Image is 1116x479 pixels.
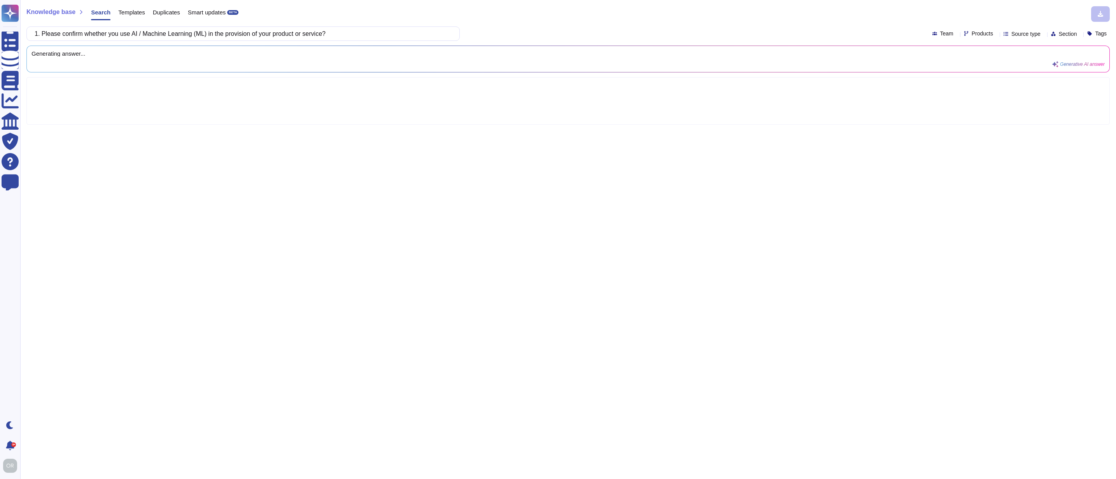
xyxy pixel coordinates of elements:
[1059,31,1077,37] span: Section
[1060,62,1105,67] span: Generative AI answer
[118,9,145,15] span: Templates
[31,27,452,41] input: Search a question or template...
[11,442,16,447] div: 9+
[153,9,180,15] span: Duplicates
[32,51,1105,56] span: Generating answer...
[1095,31,1107,36] span: Tags
[1011,31,1041,37] span: Source type
[3,459,17,473] img: user
[940,31,953,36] span: Team
[188,9,226,15] span: Smart updates
[91,9,110,15] span: Search
[26,9,75,15] span: Knowledge base
[227,10,238,15] div: BETA
[2,457,23,474] button: user
[972,31,993,36] span: Products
